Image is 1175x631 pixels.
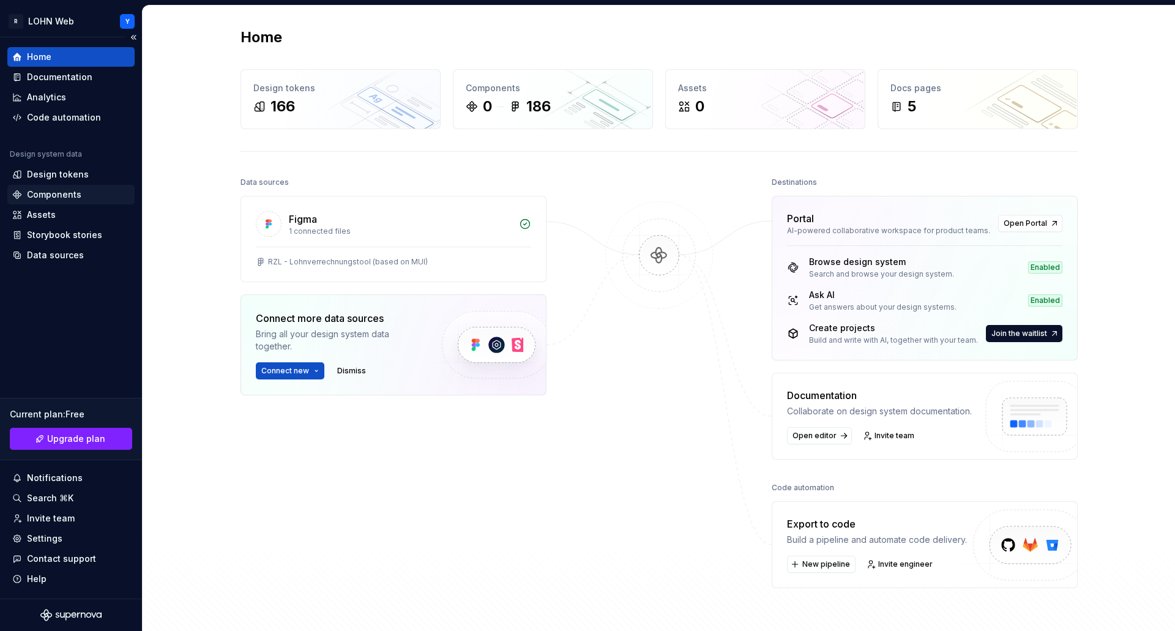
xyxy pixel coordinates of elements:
[270,97,295,116] div: 166
[27,249,84,261] div: Data sources
[27,492,73,504] div: Search ⌘K
[802,559,850,569] span: New pipeline
[2,8,140,34] button: RLOHN WebY
[772,479,834,496] div: Code automation
[27,71,92,83] div: Documentation
[787,388,972,403] div: Documentation
[878,69,1078,129] a: Docs pages5
[7,47,135,67] a: Home
[27,111,101,124] div: Code automation
[7,185,135,204] a: Components
[7,225,135,245] a: Storybook stories
[27,512,75,525] div: Invite team
[27,229,102,241] div: Storybook stories
[7,488,135,508] button: Search ⌘K
[809,269,954,279] div: Search and browse your design system.
[483,97,492,116] div: 0
[7,549,135,569] button: Contact support
[241,69,441,129] a: Design tokens166
[875,431,914,441] span: Invite team
[787,517,967,531] div: Export to code
[256,362,324,379] button: Connect new
[809,302,957,312] div: Get answers about your design systems.
[986,325,1062,342] button: Join the waitlist
[7,468,135,488] button: Notifications
[261,366,309,376] span: Connect new
[793,431,837,441] span: Open editor
[125,29,142,46] button: Collapse sidebar
[256,328,421,353] div: Bring all your design system data together.
[10,408,132,420] div: Current plan : Free
[787,534,967,546] div: Build a pipeline and automate code delivery.
[27,189,81,201] div: Components
[7,569,135,589] button: Help
[289,226,512,236] div: 1 connected files
[787,226,991,236] div: AI-powered collaborative workspace for product teams.
[787,427,852,444] a: Open editor
[526,97,551,116] div: 186
[241,28,282,47] h2: Home
[7,205,135,225] a: Assets
[859,427,920,444] a: Invite team
[787,556,856,573] button: New pipeline
[991,329,1047,338] span: Join the waitlist
[809,322,978,334] div: Create projects
[27,573,47,585] div: Help
[7,529,135,548] a: Settings
[27,553,96,565] div: Contact support
[787,211,814,226] div: Portal
[908,97,916,116] div: 5
[27,51,51,63] div: Home
[7,88,135,107] a: Analytics
[337,366,366,376] span: Dismiss
[27,532,62,545] div: Settings
[1004,218,1047,228] span: Open Portal
[878,559,933,569] span: Invite engineer
[787,405,972,417] div: Collaborate on design system documentation.
[10,428,132,450] button: Upgrade plan
[809,289,957,301] div: Ask AI
[890,82,1065,94] div: Docs pages
[7,108,135,127] a: Code automation
[47,433,105,445] span: Upgrade plan
[695,97,704,116] div: 0
[241,196,546,282] a: Figma1 connected filesRZL - Lohnverrechnungstool (based on MUI)
[268,257,428,267] div: RZL - Lohnverrechnungstool (based on MUI)
[809,335,978,345] div: Build and write with AI, together with your team.
[7,245,135,265] a: Data sources
[27,472,83,484] div: Notifications
[253,82,428,94] div: Design tokens
[678,82,852,94] div: Assets
[863,556,938,573] a: Invite engineer
[665,69,865,129] a: Assets0
[125,17,130,26] div: Y
[9,14,23,29] div: R
[289,212,317,226] div: Figma
[809,256,954,268] div: Browse design system
[7,509,135,528] a: Invite team
[453,69,653,129] a: Components0186
[27,91,66,103] div: Analytics
[332,362,371,379] button: Dismiss
[1028,294,1062,307] div: Enabled
[10,149,82,159] div: Design system data
[28,15,74,28] div: LOHN Web
[998,215,1062,232] a: Open Portal
[27,168,89,181] div: Design tokens
[27,209,56,221] div: Assets
[466,82,640,94] div: Components
[7,67,135,87] a: Documentation
[1028,261,1062,274] div: Enabled
[772,174,817,191] div: Destinations
[256,311,421,326] div: Connect more data sources
[241,174,289,191] div: Data sources
[40,609,102,621] svg: Supernova Logo
[7,165,135,184] a: Design tokens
